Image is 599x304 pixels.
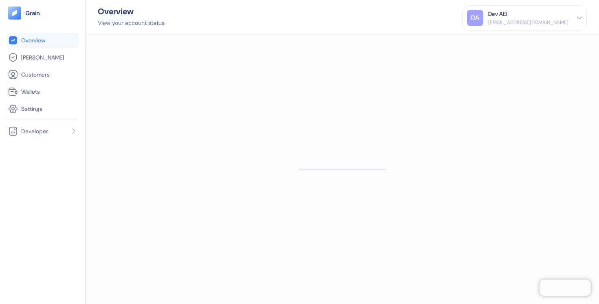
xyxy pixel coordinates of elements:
img: logo-tablet-V2.svg [8,7,21,20]
a: Settings [8,104,77,114]
span: Overview [21,36,45,44]
span: Settings [21,105,42,113]
iframe: Chatra live chat [540,280,591,296]
span: Developer [21,127,48,135]
div: Dev AEI [488,10,507,18]
div: View your account status [98,19,165,27]
a: Customers [8,70,77,79]
span: Customers [21,70,50,79]
a: Overview [8,35,77,45]
div: [EMAIL_ADDRESS][DOMAIN_NAME] [488,19,568,26]
span: Wallets [21,88,40,96]
a: [PERSON_NAME] [8,53,77,62]
a: Wallets [8,87,77,97]
div: Overview [98,7,165,15]
span: [PERSON_NAME] [21,53,64,62]
div: DA [467,10,483,26]
img: logo [25,10,40,16]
